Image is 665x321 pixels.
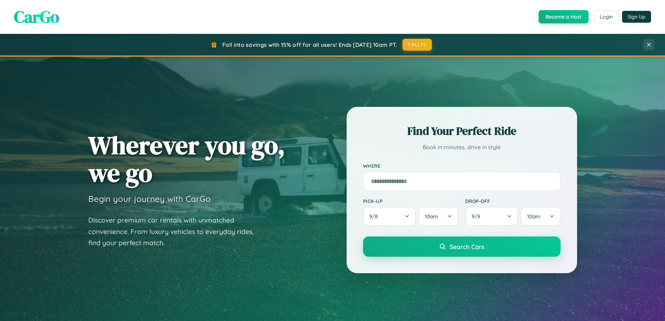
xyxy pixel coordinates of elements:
[363,163,561,169] label: Where
[363,207,416,226] button: 9/8
[222,41,397,48] span: Fall into savings with 15% off for all users! Ends [DATE] 10am PT.
[363,142,561,152] p: Book in minutes, drive in style
[88,194,211,204] h3: Begin your journey with CarGo
[419,207,458,226] button: 10am
[622,11,651,23] button: Sign Up
[88,131,285,187] h1: Wherever you go, we go
[363,236,561,257] button: Search Cars
[425,213,438,220] span: 10am
[521,207,560,226] button: 10am
[450,243,484,250] span: Search Cars
[465,207,518,226] button: 9/9
[539,10,589,23] button: Become a Host
[88,214,263,249] p: Discover premium car rentals with unmatched convenience. From luxury vehicles to everyday rides, ...
[363,123,561,139] h2: Find Your Perfect Ride
[14,5,59,28] span: CarGo
[472,213,483,220] span: 9 / 9
[363,198,458,204] label: Pick-up
[369,213,381,220] span: 9 / 8
[465,198,561,204] label: Drop-off
[527,213,540,220] span: 10am
[402,39,432,51] button: FALL15
[594,10,619,23] button: Login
